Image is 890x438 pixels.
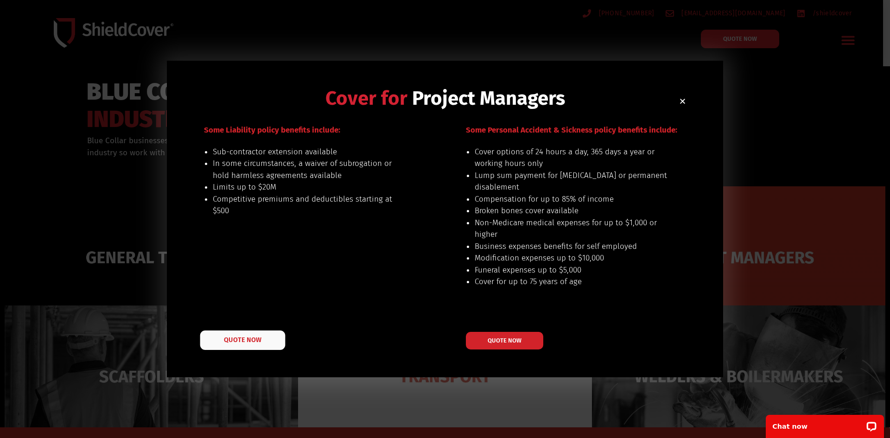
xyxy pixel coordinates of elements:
li: Funeral expenses up to $5,000 [475,264,668,276]
li: Modification expenses up to $10,000 [475,252,668,264]
li: Compensation for up to 85% of income [475,193,668,205]
span: Cover for [325,87,407,110]
a: QUOTE NOW [200,330,286,350]
li: In some circumstances, a waiver of subrogation or hold harmless agreements available [213,158,406,181]
a: QUOTE NOW [466,332,543,349]
li: Competitive premiums and deductibles starting at $500 [213,193,406,217]
li: Cover options of 24 hours a day, 365 days a year or working hours only [475,146,668,170]
li: Business expenses benefits for self employed [475,241,668,253]
span: Some Liability policy benefits include: [204,125,340,135]
li: Lump sum payment for [MEDICAL_DATA] or permanent disablement [475,170,668,193]
li: Non-Medicare medical expenses for up to $1,000 or higher [475,217,668,241]
li: Sub-contractor extension available [213,146,406,158]
span: QUOTE NOW [224,337,261,343]
iframe: LiveChat chat widget [760,409,890,438]
a: Close [679,98,686,105]
li: Cover for up to 75 years of age [475,276,668,288]
span: Some Personal Accident & Sickness policy benefits include: [466,125,677,135]
span: QUOTE NOW [488,337,521,343]
span: Project Managers [412,87,565,110]
li: Broken bones cover available [475,205,668,217]
li: Limits up to $20M [213,181,406,193]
